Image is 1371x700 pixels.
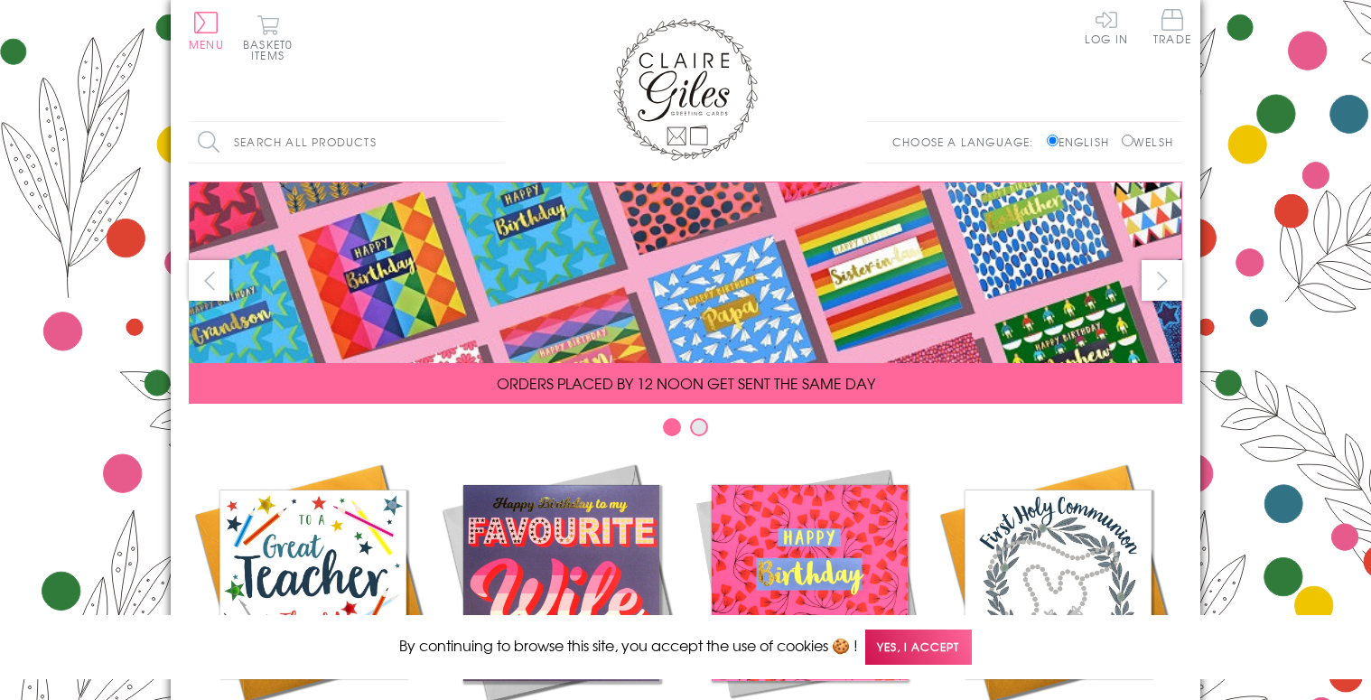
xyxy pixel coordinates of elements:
span: Trade [1153,9,1191,44]
input: English [1047,135,1059,146]
img: Claire Giles Greetings Cards [613,18,758,161]
a: Trade [1153,9,1191,48]
button: Carousel Page 1 (Current Slide) [663,418,681,436]
button: Menu [189,12,224,50]
button: Carousel Page 2 [690,418,708,436]
span: ORDERS PLACED BY 12 NOON GET SENT THE SAME DAY [497,372,875,394]
a: Log In [1085,9,1128,44]
input: Welsh [1122,135,1133,146]
span: Menu [189,36,224,52]
button: Basket0 items [243,14,293,61]
label: Welsh [1122,134,1173,150]
span: Yes, I accept [865,630,972,665]
button: next [1142,260,1182,301]
button: prev [189,260,229,301]
input: Search all products [189,122,505,163]
span: 0 items [251,36,293,63]
p: Choose a language: [892,134,1043,150]
div: Carousel Pagination [189,417,1182,445]
input: Search [487,122,505,163]
label: English [1047,134,1118,150]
